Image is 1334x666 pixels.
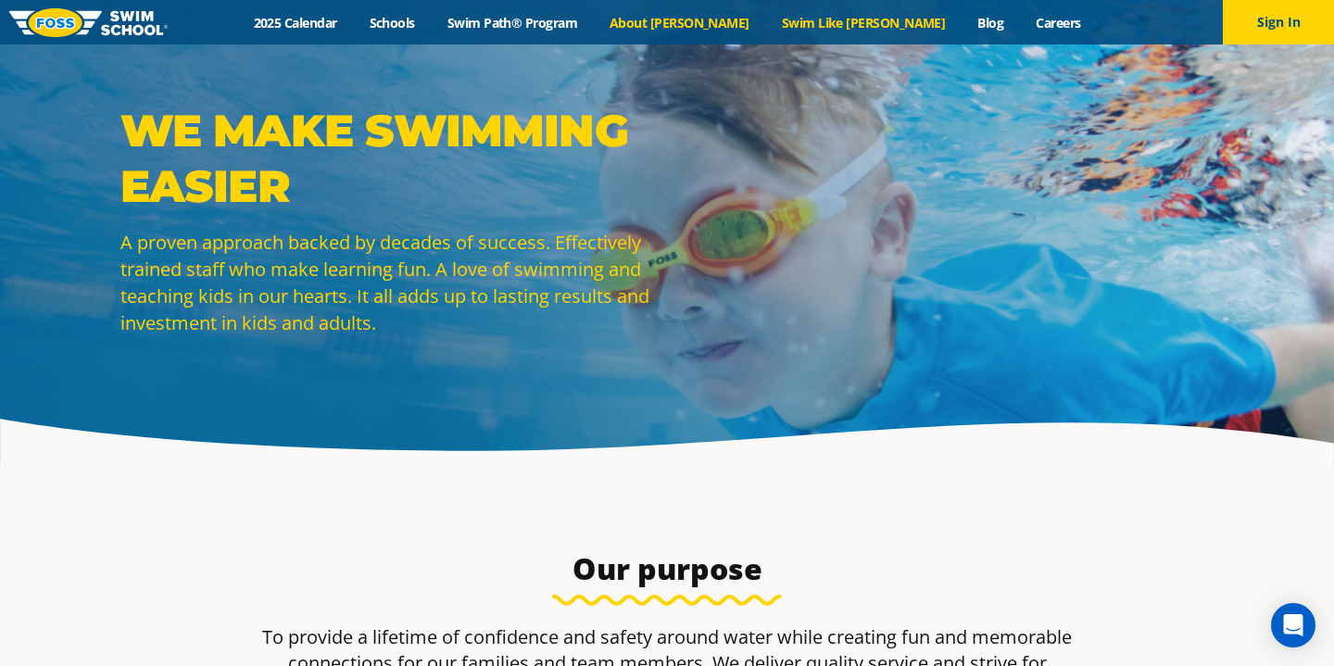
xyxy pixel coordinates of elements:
[1020,14,1097,31] a: Careers
[230,550,1104,587] h3: Our purpose
[120,229,658,336] p: A proven approach backed by decades of success. Effectively trained staff who make learning fun. ...
[120,103,658,214] p: WE MAKE SWIMMING EASIER
[9,8,168,37] img: FOSS Swim School Logo
[431,14,593,31] a: Swim Path® Program
[594,14,766,31] a: About [PERSON_NAME]
[237,14,353,31] a: 2025 Calendar
[962,14,1020,31] a: Blog
[353,14,431,31] a: Schools
[765,14,962,31] a: Swim Like [PERSON_NAME]
[1271,603,1315,647] div: Open Intercom Messenger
